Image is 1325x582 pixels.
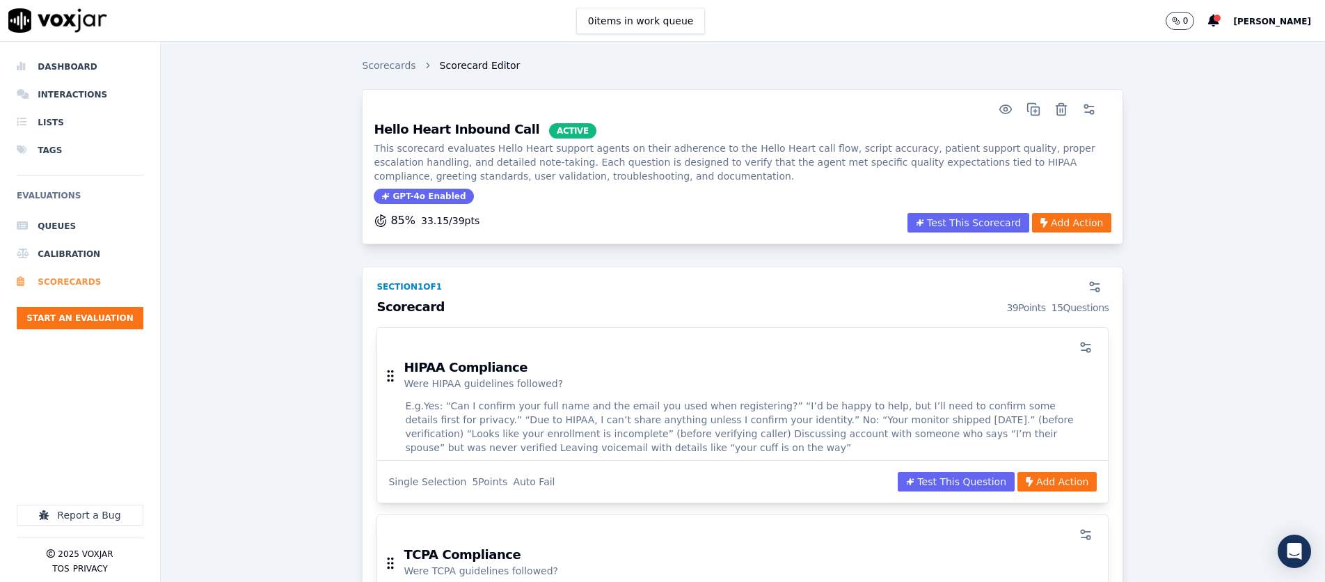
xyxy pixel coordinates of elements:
[907,213,1029,233] button: Test This Scorecard
[17,187,143,212] h6: Evaluations
[404,549,558,561] h3: TCPA Compliance
[404,564,558,578] p: Were TCPA guidelines followed?
[388,475,466,489] div: Single Selection
[376,301,1109,315] h3: Scorecard
[374,123,1111,139] h3: Hello Heart Inbound Call
[404,361,563,374] h3: HIPAA Compliance
[17,307,143,329] button: Start an Evaluation
[1233,17,1311,26] span: [PERSON_NAME]
[362,58,415,72] a: Scorecards
[405,399,1080,455] span: E.g. Yes: “Can I confirm your full name and the email you used when registering?” “I’d be happy t...
[17,109,143,136] a: Lists
[1166,12,1209,30] button: 0
[472,475,507,489] div: 5 Points
[898,472,1015,491] button: Test This Question
[404,377,563,391] p: Were HIPAA guidelines followed?
[1032,213,1111,233] button: Add Action
[374,189,473,204] span: GPT-4o Enabled
[17,212,143,240] a: Queues
[421,214,479,228] p: 33.15 / 39 pts
[17,268,143,296] a: Scorecards
[1278,535,1311,568] div: Open Intercom Messenger
[1183,15,1189,26] p: 0
[1166,12,1195,30] button: 0
[8,8,107,33] img: voxjar logo
[374,141,1111,183] p: This scorecard evaluates Hello Heart support agents on their adherence to the Hello Heart call fl...
[17,81,143,109] a: Interactions
[513,475,555,489] div: Auto Fail
[17,240,143,268] a: Calibration
[362,58,520,72] nav: breadcrumb
[549,123,596,139] span: ACTIVE
[374,212,479,229] div: 85 %
[1233,13,1325,29] button: [PERSON_NAME]
[17,53,143,81] a: Dashboard
[1052,301,1109,315] div: 15 Questions
[576,8,706,34] button: 0items in work queue
[73,563,108,574] button: Privacy
[17,136,143,164] a: Tags
[17,505,143,526] button: Report a Bug
[1006,301,1045,315] div: 39 Points
[52,563,69,574] button: TOS
[1017,472,1097,491] button: Add Action
[374,212,479,229] button: 85%33.15/39pts
[58,549,113,560] p: 2025 Voxjar
[376,281,442,292] div: Section 1 of 1
[440,58,521,72] span: Scorecard Editor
